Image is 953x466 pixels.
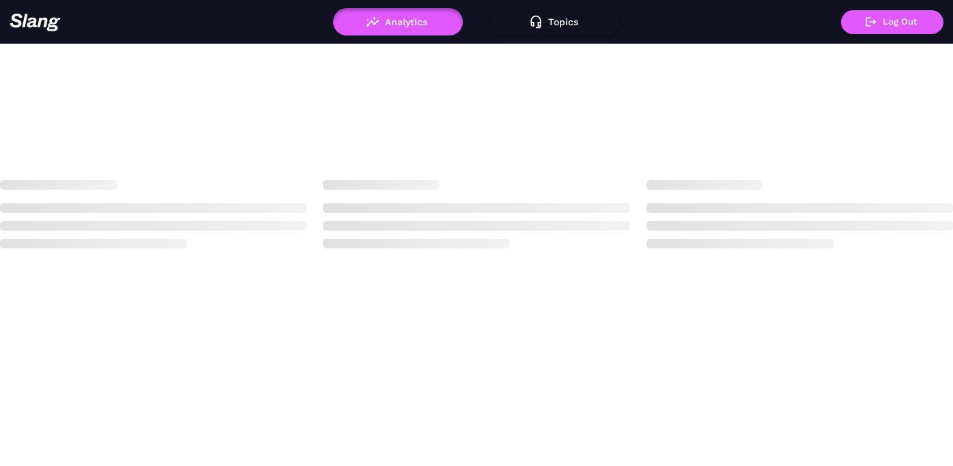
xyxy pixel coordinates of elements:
[333,16,463,26] a: Analytics
[10,13,61,31] img: 623511267c55cb56e2f2a487_logo2.png
[841,10,943,34] button: Log Out
[333,8,463,35] button: Analytics
[490,8,620,35] button: Topics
